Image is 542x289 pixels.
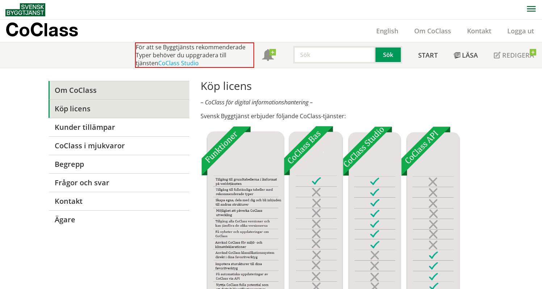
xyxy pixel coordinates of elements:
[293,46,375,63] input: Sök
[49,136,189,155] a: CoClass i mjukvaror
[158,59,199,67] a: CoClass Studio
[49,81,189,99] a: Om CoClass
[499,26,542,35] a: Logga ut
[5,20,94,42] a: CoClass
[201,79,493,92] h1: Köp licens
[135,42,254,68] div: För att se Byggtjänsts rekommenderade Typer behöver du uppgradera till tjänsten
[49,155,189,173] a: Begrepp
[49,99,189,118] a: Köp licens
[201,98,313,106] em: – CoClass för digital informationshantering –
[49,192,189,210] a: Kontakt
[418,51,438,59] span: Start
[406,26,459,35] a: Om CoClass
[375,46,402,63] button: Sök
[49,118,189,136] a: Kunder tillämpar
[459,26,499,35] a: Kontakt
[462,51,478,59] span: Läsa
[201,112,493,120] p: Svensk Byggtjänst erbjuder följande CoClass-tjänster:
[446,42,486,68] a: Läsa
[49,210,189,229] a: Ägare
[262,50,274,62] span: Notifikationer
[486,42,542,68] a: Redigera
[5,25,78,34] p: CoClass
[49,173,189,192] a: Frågor och svar
[502,51,534,59] span: Redigera
[368,26,406,35] a: English
[5,3,45,16] img: Svensk Byggtjänst
[410,42,446,68] a: Start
